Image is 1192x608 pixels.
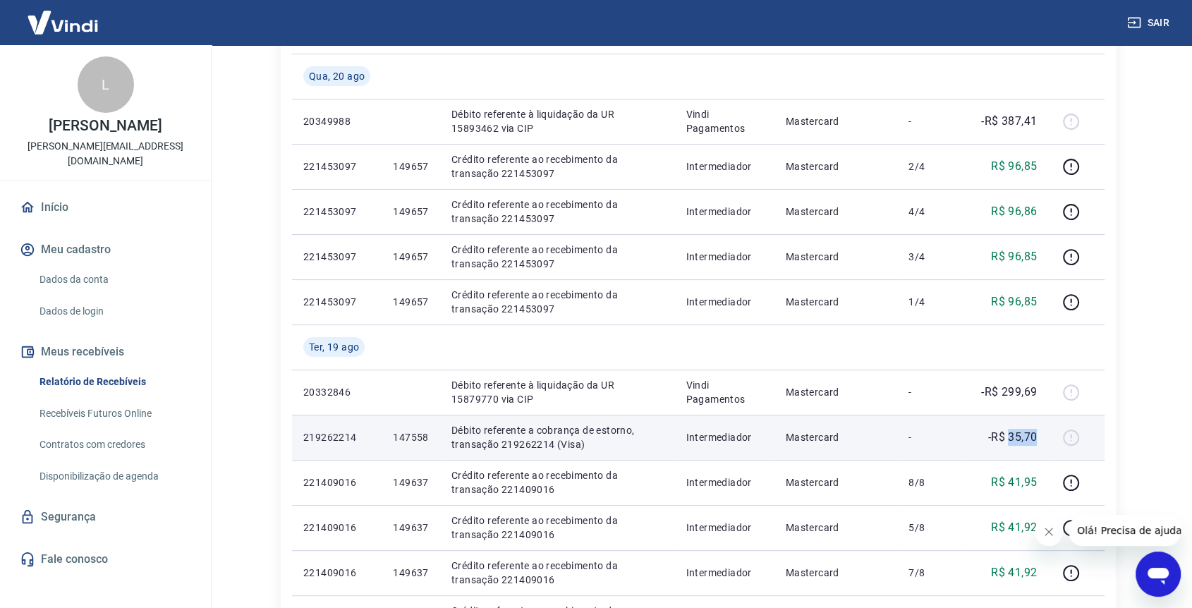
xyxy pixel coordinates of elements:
[1035,518,1063,546] iframe: Fechar mensagem
[393,566,428,580] p: 149637
[17,234,194,265] button: Meu cadastro
[988,429,1038,446] p: -R$ 35,70
[393,250,428,264] p: 149657
[451,513,664,542] p: Crédito referente ao recebimento da transação 221409016
[786,205,886,219] p: Mastercard
[451,288,664,316] p: Crédito referente ao recebimento da transação 221453097
[991,293,1037,310] p: R$ 96,85
[8,10,118,21] span: Olá! Precisa de ajuda?
[303,385,370,399] p: 20332846
[908,521,950,535] p: 5/8
[908,295,950,309] p: 1/4
[451,559,664,587] p: Crédito referente ao recebimento da transação 221409016
[451,378,664,406] p: Débito referente à liquidação da UR 15879770 via CIP
[786,475,886,490] p: Mastercard
[908,566,950,580] p: 7/8
[981,113,1037,130] p: -R$ 387,41
[49,118,162,133] p: [PERSON_NAME]
[786,114,886,128] p: Mastercard
[17,544,194,575] a: Fale conosco
[686,159,762,174] p: Intermediador
[303,430,370,444] p: 219262214
[34,462,194,491] a: Disponibilização de agenda
[908,114,950,128] p: -
[34,399,194,428] a: Recebíveis Futuros Online
[786,566,886,580] p: Mastercard
[786,250,886,264] p: Mastercard
[451,197,664,226] p: Crédito referente ao recebimento da transação 221453097
[991,564,1037,581] p: R$ 41,92
[78,56,134,113] div: L
[309,69,365,83] span: Qua, 20 ago
[303,205,370,219] p: 221453097
[303,159,370,174] p: 221453097
[17,192,194,223] a: Início
[17,1,109,44] img: Vindi
[908,159,950,174] p: 2/4
[991,519,1037,536] p: R$ 41,92
[17,336,194,367] button: Meus recebíveis
[451,423,664,451] p: Débito referente a cobrança de estorno, transação 219262214 (Visa)
[686,107,762,135] p: Vindi Pagamentos
[1136,552,1181,597] iframe: Botão para abrir a janela de mensagens
[1069,515,1181,546] iframe: Mensagem da empresa
[1124,10,1175,36] button: Sair
[908,385,950,399] p: -
[451,243,664,271] p: Crédito referente ao recebimento da transação 221453097
[11,139,200,169] p: [PERSON_NAME][EMAIL_ADDRESS][DOMAIN_NAME]
[393,205,428,219] p: 149657
[393,159,428,174] p: 149657
[303,566,370,580] p: 221409016
[451,468,664,497] p: Crédito referente ao recebimento da transação 221409016
[686,566,762,580] p: Intermediador
[393,295,428,309] p: 149657
[991,474,1037,491] p: R$ 41,95
[451,107,664,135] p: Débito referente à liquidação da UR 15893462 via CIP
[786,430,886,444] p: Mastercard
[991,158,1037,175] p: R$ 96,85
[303,521,370,535] p: 221409016
[303,475,370,490] p: 221409016
[908,430,950,444] p: -
[34,297,194,326] a: Dados de login
[686,430,762,444] p: Intermediador
[303,114,370,128] p: 20349988
[686,475,762,490] p: Intermediador
[686,250,762,264] p: Intermediador
[786,385,886,399] p: Mastercard
[686,378,762,406] p: Vindi Pagamentos
[786,159,886,174] p: Mastercard
[991,203,1037,220] p: R$ 96,86
[309,340,359,354] span: Ter, 19 ago
[303,250,370,264] p: 221453097
[686,521,762,535] p: Intermediador
[393,430,428,444] p: 147558
[908,205,950,219] p: 4/4
[686,205,762,219] p: Intermediador
[786,521,886,535] p: Mastercard
[991,248,1037,265] p: R$ 96,85
[786,295,886,309] p: Mastercard
[908,475,950,490] p: 8/8
[303,295,370,309] p: 221453097
[451,152,664,181] p: Crédito referente ao recebimento da transação 221453097
[34,265,194,294] a: Dados da conta
[981,384,1037,401] p: -R$ 299,69
[908,250,950,264] p: 3/4
[34,430,194,459] a: Contratos com credores
[17,501,194,533] a: Segurança
[686,295,762,309] p: Intermediador
[393,475,428,490] p: 149637
[34,367,194,396] a: Relatório de Recebíveis
[393,521,428,535] p: 149637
